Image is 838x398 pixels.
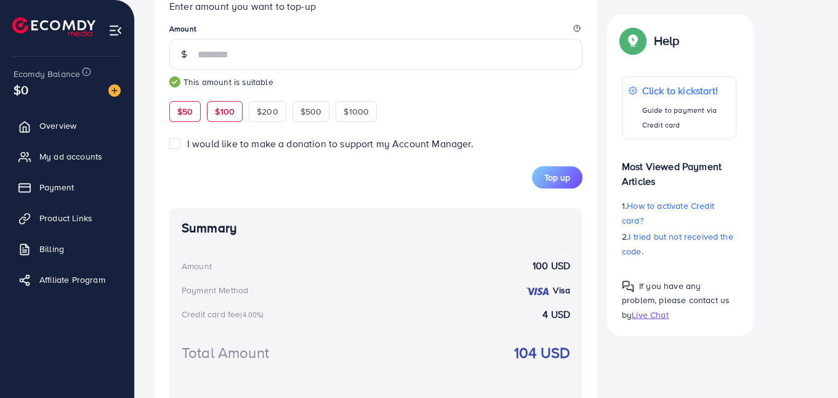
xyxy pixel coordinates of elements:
div: Payment Method [182,284,248,296]
span: Affiliate Program [39,274,105,286]
img: Popup guide [622,280,634,293]
span: If you have any problem, please contact us by [622,280,730,320]
strong: 104 USD [514,342,570,363]
a: Payment [9,175,125,200]
strong: 100 USD [533,259,570,273]
span: Live Chat [632,308,668,320]
a: Product Links [9,206,125,230]
a: Overview [9,113,125,138]
span: $100 [215,105,235,118]
p: Help [654,33,680,48]
legend: Amount [169,23,582,39]
img: Popup guide [622,30,644,52]
a: My ad accounts [9,144,125,169]
img: guide [169,76,180,87]
a: Billing [9,237,125,261]
span: Product Links [39,212,92,224]
span: My ad accounts [39,150,102,163]
span: Billing [39,243,64,255]
span: $500 [300,105,322,118]
div: Total Amount [182,342,269,363]
span: Top up [544,171,570,184]
img: menu [108,23,123,38]
div: Credit card fee [182,308,268,320]
h4: Summary [182,221,570,236]
iframe: Chat [786,343,829,389]
span: $200 [257,105,278,118]
strong: 4 USD [542,307,570,322]
span: How to activate Credit card? [622,200,714,227]
span: Payment [39,181,74,193]
small: This amount is suitable [169,76,582,88]
button: Top up [532,166,582,189]
a: Affiliate Program [9,267,125,292]
img: logo [12,17,95,36]
span: I would like to make a donation to support my Account Manager. [187,137,473,150]
p: Most Viewed Payment Articles [622,149,736,189]
p: 1. [622,198,736,228]
img: image [108,84,121,97]
p: Click to kickstart! [642,83,730,98]
small: (4.00%) [240,310,264,320]
p: 2. [622,229,736,259]
span: $1000 [344,105,369,118]
span: I tried but not received the code. [622,230,733,258]
div: Amount [182,260,212,272]
img: credit [525,286,550,296]
span: Ecomdy Balance [14,68,80,80]
span: $0 [14,81,28,99]
strong: Visa [553,284,570,296]
span: Overview [39,120,76,132]
p: Guide to payment via Credit card [642,103,730,132]
span: $50 [177,105,193,118]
